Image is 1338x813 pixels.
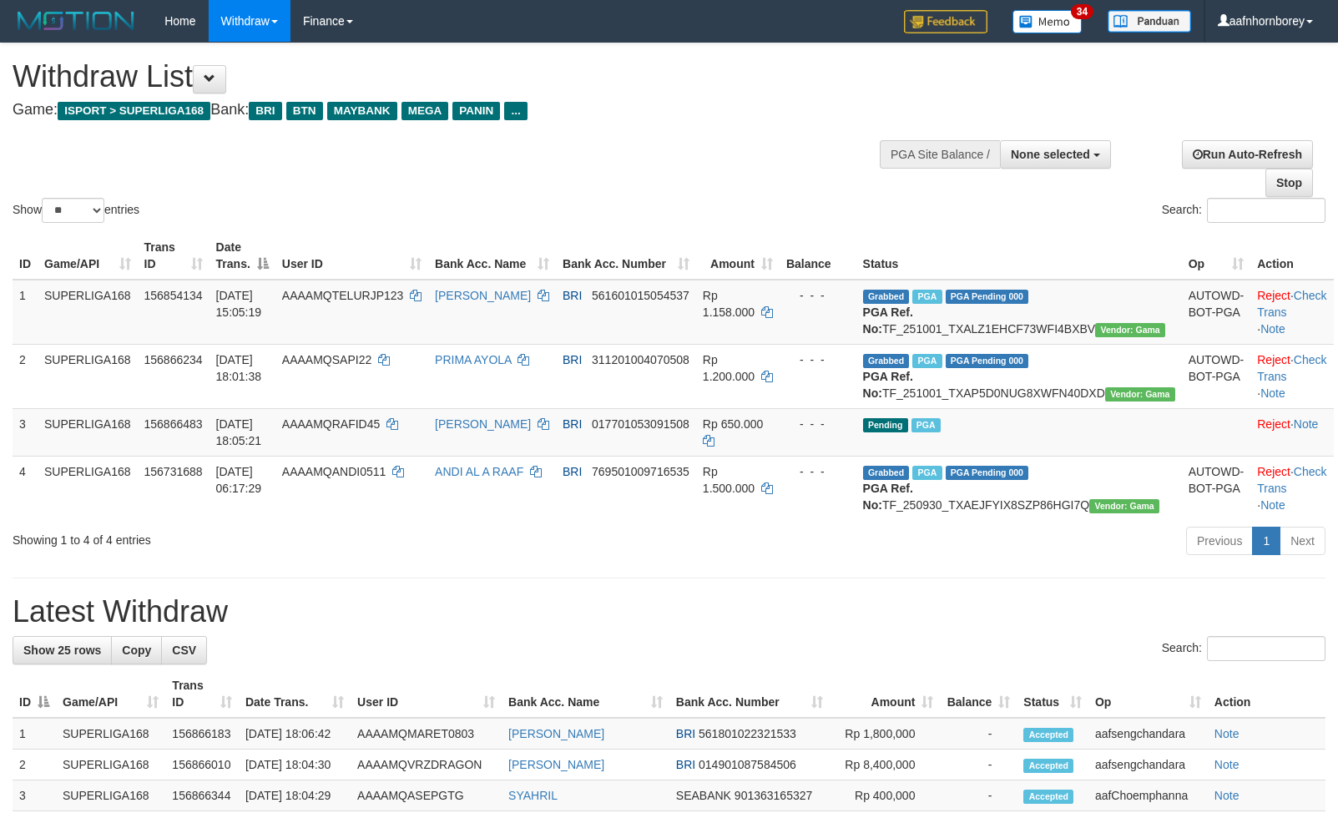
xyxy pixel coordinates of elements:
[699,727,796,740] span: Copy 561801022321533 to clipboard
[786,416,850,432] div: - - -
[435,417,531,431] a: [PERSON_NAME]
[1182,232,1251,280] th: Op: activate to sort column ascending
[1250,280,1333,345] td: · ·
[172,644,196,657] span: CSV
[502,670,669,718] th: Bank Acc. Name: activate to sort column ascending
[563,417,582,431] span: BRI
[508,758,604,771] a: [PERSON_NAME]
[786,463,850,480] div: - - -
[351,780,502,811] td: AAAAMQASEPGTG
[144,353,203,366] span: 156866234
[1182,280,1251,345] td: AUTOWD-BOT-PGA
[23,644,101,657] span: Show 25 rows
[401,102,449,120] span: MEGA
[1250,344,1333,408] td: · ·
[13,595,1325,629] h1: Latest Withdraw
[38,456,138,520] td: SUPERLIGA168
[13,408,38,456] td: 3
[13,670,56,718] th: ID: activate to sort column descending
[1252,527,1280,555] a: 1
[699,758,796,771] span: Copy 014901087584506 to clipboard
[13,344,38,408] td: 2
[144,465,203,478] span: 156731688
[216,417,262,447] span: [DATE] 18:05:21
[946,466,1029,480] span: PGA Pending
[946,290,1029,304] span: PGA Pending
[856,344,1182,408] td: TF_251001_TXAP5D0NUG8XWFN40DXD
[13,198,139,223] label: Show entries
[863,482,913,512] b: PGA Ref. No:
[1260,322,1285,336] a: Note
[1023,728,1073,742] span: Accepted
[1257,289,1326,319] a: Check Trans
[703,289,755,319] span: Rp 1.158.000
[13,718,56,750] td: 1
[1023,790,1073,804] span: Accepted
[912,290,942,304] span: Marked by aafsengchandara
[830,670,941,718] th: Amount: activate to sort column ascending
[13,780,56,811] td: 3
[563,465,582,478] span: BRI
[428,232,556,280] th: Bank Acc. Name: activate to sort column ascending
[1280,527,1325,555] a: Next
[863,466,910,480] span: Grabbed
[239,750,351,780] td: [DATE] 18:04:30
[435,465,523,478] a: ANDI AL A RAAF
[122,644,151,657] span: Copy
[1011,148,1090,161] span: None selected
[165,718,239,750] td: 156866183
[1250,232,1333,280] th: Action
[780,232,856,280] th: Balance
[1088,670,1208,718] th: Op: activate to sort column ascending
[940,750,1017,780] td: -
[1088,780,1208,811] td: aafChoemphanna
[912,466,942,480] span: Marked by aafromsomean
[1257,289,1290,302] a: Reject
[38,344,138,408] td: SUPERLIGA168
[676,727,695,740] span: BRI
[282,353,371,366] span: AAAAMQSAPI22
[1207,198,1325,223] input: Search:
[946,354,1029,368] span: PGA Pending
[239,780,351,811] td: [DATE] 18:04:29
[13,232,38,280] th: ID
[144,417,203,431] span: 156866483
[703,353,755,383] span: Rp 1.200.000
[351,750,502,780] td: AAAAMQVRZDRAGON
[1250,456,1333,520] td: · ·
[351,718,502,750] td: AAAAMQMARET0803
[1105,387,1175,401] span: Vendor URL: https://trx31.1velocity.biz
[216,289,262,319] span: [DATE] 15:05:19
[1207,636,1325,661] input: Search:
[830,780,941,811] td: Rp 400,000
[1186,527,1253,555] a: Previous
[1260,498,1285,512] a: Note
[912,354,942,368] span: Marked by aafheankoy
[1017,670,1088,718] th: Status: activate to sort column ascending
[56,780,165,811] td: SUPERLIGA168
[286,102,323,120] span: BTN
[13,636,112,664] a: Show 25 rows
[42,198,104,223] select: Showentries
[327,102,397,120] span: MAYBANK
[210,232,275,280] th: Date Trans.: activate to sort column descending
[508,727,604,740] a: [PERSON_NAME]
[1162,636,1325,661] label: Search:
[863,418,908,432] span: Pending
[1089,499,1159,513] span: Vendor URL: https://trx31.1velocity.biz
[856,456,1182,520] td: TF_250930_TXAEJFYIX8SZP86HGI7Q
[703,417,763,431] span: Rp 650.000
[556,232,696,280] th: Bank Acc. Number: activate to sort column ascending
[863,306,913,336] b: PGA Ref. No:
[703,465,755,495] span: Rp 1.500.000
[696,232,780,280] th: Amount: activate to sort column ascending
[830,750,941,780] td: Rp 8,400,000
[165,670,239,718] th: Trans ID: activate to sort column ascending
[435,289,531,302] a: [PERSON_NAME]
[239,670,351,718] th: Date Trans.: activate to sort column ascending
[1208,670,1325,718] th: Action
[911,418,941,432] span: Marked by aafsengchandara
[1012,10,1083,33] img: Button%20Memo.svg
[592,465,689,478] span: Copy 769501009716535 to clipboard
[1257,465,1290,478] a: Reject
